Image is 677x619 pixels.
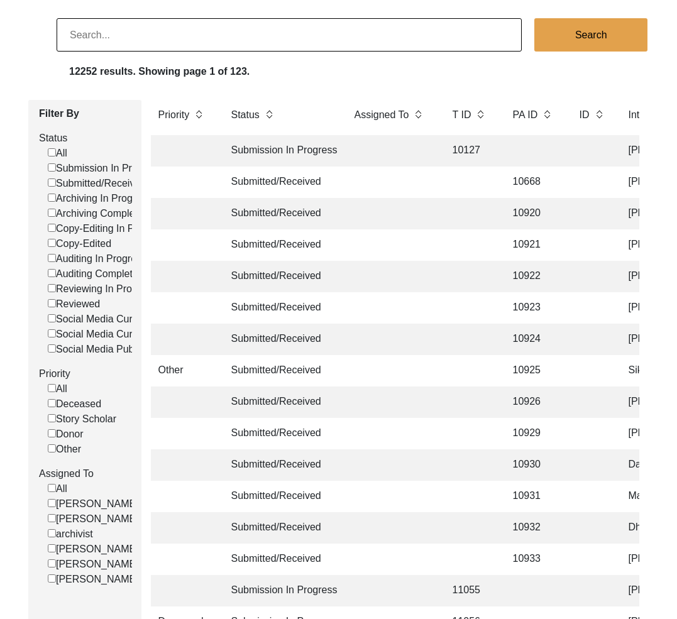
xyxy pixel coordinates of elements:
[224,544,337,575] td: Submitted/Received
[48,312,209,327] label: Social Media Curation In Progress
[505,481,562,512] td: 10931
[48,269,56,277] input: Auditing Completed
[224,575,337,606] td: Submission In Progress
[505,198,562,229] td: 10920
[48,344,56,353] input: Social Media Published
[48,514,56,522] input: [PERSON_NAME]
[224,135,337,167] td: Submission In Progress
[48,251,146,266] label: Auditing In Progress
[48,529,56,537] input: archivist
[158,107,190,123] label: Priority
[48,266,144,282] label: Auditing Completed
[476,107,485,121] img: sort-button.png
[48,384,56,392] input: All
[48,496,139,512] label: [PERSON_NAME]
[505,544,562,575] td: 10933
[48,512,139,527] label: [PERSON_NAME]
[224,481,337,512] td: Submitted/Received
[224,261,337,292] td: Submitted/Received
[48,427,84,442] label: Donor
[151,355,214,386] td: Other
[534,18,647,52] button: Search
[224,449,337,481] td: Submitted/Received
[224,355,337,386] td: Submitted/Received
[48,284,56,292] input: Reviewing In Progress
[505,449,562,481] td: 10930
[48,314,56,322] input: Social Media Curation In Progress
[48,542,139,557] label: [PERSON_NAME]
[48,282,157,297] label: Reviewing In Progress
[48,194,56,202] input: Archiving In Progress
[453,107,471,123] label: T ID
[48,572,139,587] label: [PERSON_NAME]
[48,484,56,492] input: All
[48,414,56,422] input: Story Scholar
[48,557,139,572] label: [PERSON_NAME]
[39,131,132,146] label: Status
[355,107,409,123] label: Assigned To
[48,399,56,407] input: Deceased
[505,418,562,449] td: 10929
[48,221,168,236] label: Copy-Editing In Progress
[48,224,56,232] input: Copy-Editing In Progress
[48,412,116,427] label: Story Scholar
[48,163,56,172] input: Submission In Progress
[48,239,56,247] input: Copy-Edited
[505,261,562,292] td: 10922
[224,229,337,261] td: Submitted/Received
[48,327,152,342] label: Social Media Curated
[194,107,203,121] img: sort-button.png
[39,366,132,381] label: Priority
[505,167,562,198] td: 10668
[57,18,522,52] input: Search...
[48,148,56,156] input: All
[224,512,337,544] td: Submitted/Received
[39,466,132,481] label: Assigned To
[48,381,67,397] label: All
[48,329,56,337] input: Social Media Curated
[48,161,162,176] label: Submission In Progress
[48,397,101,412] label: Deceased
[48,559,56,567] input: [PERSON_NAME]
[48,236,111,251] label: Copy-Edited
[48,342,160,357] label: Social Media Published
[595,107,603,121] img: sort-button.png
[48,499,56,507] input: [PERSON_NAME]
[48,209,56,217] input: Archiving Completed
[48,574,56,583] input: [PERSON_NAME]
[445,575,495,606] td: 11055
[48,429,56,437] input: Donor
[231,107,260,123] label: Status
[48,178,56,187] input: Submitted/Received
[48,191,151,206] label: Archiving In Progress
[224,198,337,229] td: Submitted/Received
[48,297,100,312] label: Reviewed
[445,135,495,167] td: 10127
[505,229,562,261] td: 10921
[505,324,562,355] td: 10924
[224,386,337,418] td: Submitted/Received
[505,355,562,386] td: 10925
[505,386,562,418] td: 10926
[48,544,56,552] input: [PERSON_NAME]
[542,107,551,121] img: sort-button.png
[48,481,67,496] label: All
[224,167,337,198] td: Submitted/Received
[48,444,56,452] input: Other
[414,107,422,121] img: sort-button.png
[505,512,562,544] td: 10932
[224,324,337,355] td: Submitted/Received
[580,107,590,123] label: ID
[224,292,337,324] td: Submitted/Received
[505,292,562,324] td: 10923
[69,64,250,79] label: 12252 results. Showing page 1 of 123.
[224,418,337,449] td: Submitted/Received
[48,176,146,191] label: Submitted/Received
[48,442,81,457] label: Other
[48,206,149,221] label: Archiving Completed
[48,527,93,542] label: archivist
[265,107,273,121] img: sort-button.png
[48,299,56,307] input: Reviewed
[48,254,56,262] input: Auditing In Progress
[513,107,538,123] label: PA ID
